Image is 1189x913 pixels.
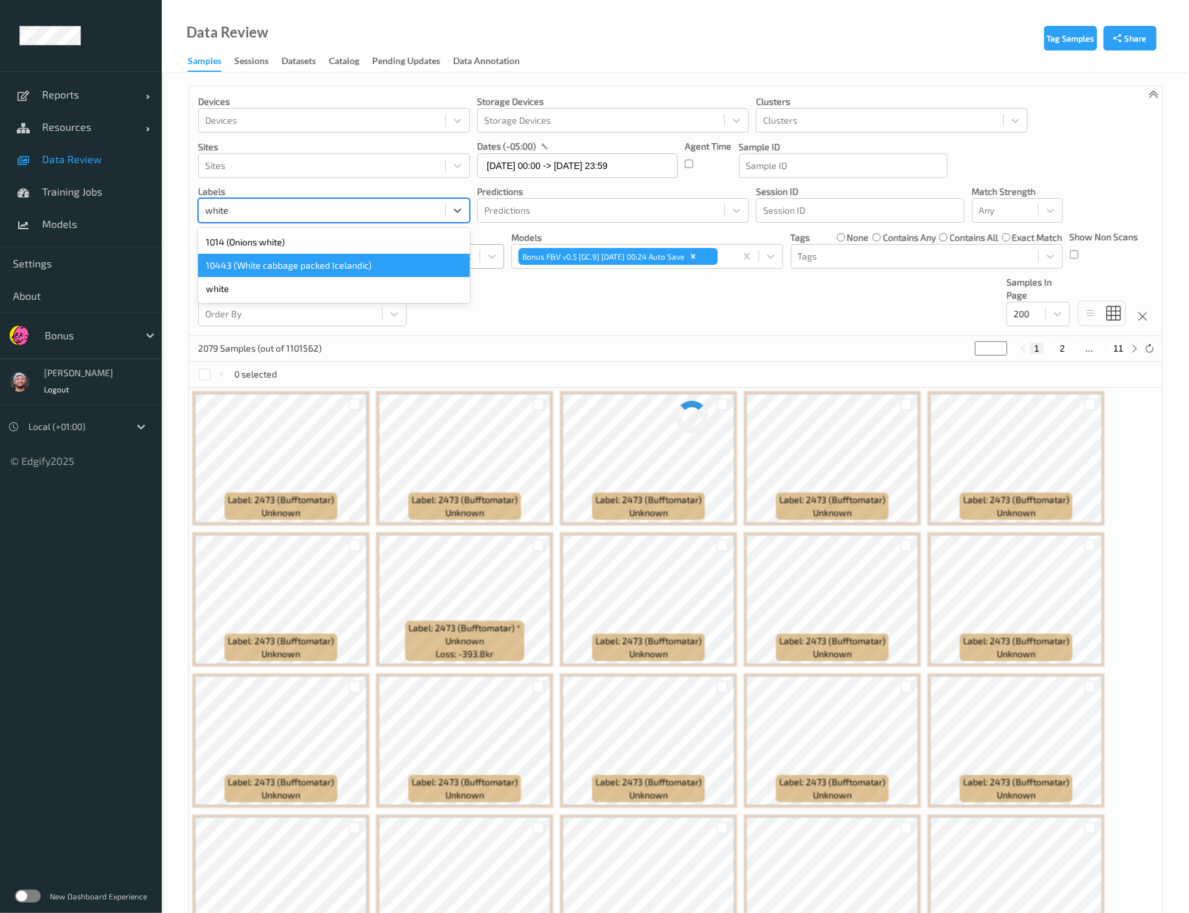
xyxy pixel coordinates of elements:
span: unknown [997,506,1036,519]
span: unknown [813,789,852,802]
p: Devices [198,95,470,108]
span: unknown [629,506,668,519]
span: Label: 2473 (Bufftomatar) [779,493,885,506]
span: Label: 2473 (Bufftomatar) [228,776,334,789]
span: Label: 2473 (Bufftomatar) [228,493,334,506]
p: 2079 Samples (out of 1101562) [198,342,322,355]
span: unknown [813,506,852,519]
span: unknown [997,789,1036,802]
label: contains all [950,231,998,244]
span: Label: 2473 (Bufftomatar) [412,493,518,506]
p: Storage Devices [477,95,749,108]
p: Sites [198,141,470,153]
span: Label: 2473 (Bufftomatar) [228,635,334,648]
span: Label: 2473 (Bufftomatar) [963,493,1069,506]
p: Tags [791,231,810,244]
button: 2 [1056,343,1069,354]
p: Show Non Scans [1070,231,1139,243]
div: 10443 (White cabbage packed Icelandic) [198,254,470,277]
label: exact match [1012,231,1063,244]
div: Sessions [234,54,269,71]
p: Models [511,231,783,244]
span: unknown [261,789,300,802]
button: Tag Samples [1044,26,1097,51]
span: Label: 2473 (Bufftomatar) [595,635,702,648]
span: unknown [445,635,484,648]
p: 0 selected [235,368,278,381]
span: Label: 2473 (Bufftomatar) [963,776,1069,789]
button: Share [1104,26,1157,51]
p: Clusters [756,95,1028,108]
div: 1014 (Onions white) [198,231,470,254]
button: 11 [1109,343,1128,354]
span: unknown [629,648,668,660]
a: Data Annotation [453,52,533,71]
button: 1 [1030,343,1043,354]
div: white [198,277,470,300]
span: Label: 2473 (Bufftomatar) [779,776,885,789]
span: unknown [629,789,668,802]
div: Data Annotation [453,54,520,71]
label: contains any [883,231,936,244]
p: Agent Time [685,140,731,153]
span: Label: 2473 (Bufftomatar) [412,776,518,789]
span: unknown [261,648,300,660]
button: ... [1082,343,1097,354]
p: Samples In Page [1006,276,1070,302]
div: Datasets [282,54,316,71]
span: unknown [261,506,300,519]
div: Pending Updates [372,54,440,71]
a: Datasets [282,52,329,71]
span: Label: 2473 (Bufftomatar) [595,776,702,789]
span: Label: 2473 (Bufftomatar) [779,635,885,648]
div: Catalog [329,54,359,71]
div: Bonus F&V v0.5 [GC.9] [DATE] 00:24 Auto Save [518,248,686,265]
p: Sample ID [739,141,948,153]
label: none [847,231,869,244]
span: unknown [445,789,484,802]
p: dates (-05:00) [477,140,536,153]
a: Catalog [329,52,372,71]
span: unknown [813,648,852,660]
a: Pending Updates [372,52,453,71]
span: unknown [445,506,484,519]
p: Predictions [477,185,749,198]
p: Match Strength [972,185,1063,198]
span: Label: 2473 (Bufftomatar) [595,493,702,506]
div: Samples [188,54,221,72]
div: Remove Bonus F&V v0.5 [GC.9] 2025-08-02 00:24 Auto Save [686,248,700,265]
p: Session ID [756,185,964,198]
a: Sessions [234,52,282,71]
span: Label: 2473 (Bufftomatar) * [409,622,521,635]
p: labels [198,185,470,198]
span: Label: 2473 (Bufftomatar) [963,635,1069,648]
div: Data Review [186,26,268,39]
a: Samples [188,52,234,72]
span: Loss: -393.8kr [436,648,494,660]
span: unknown [997,648,1036,660]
